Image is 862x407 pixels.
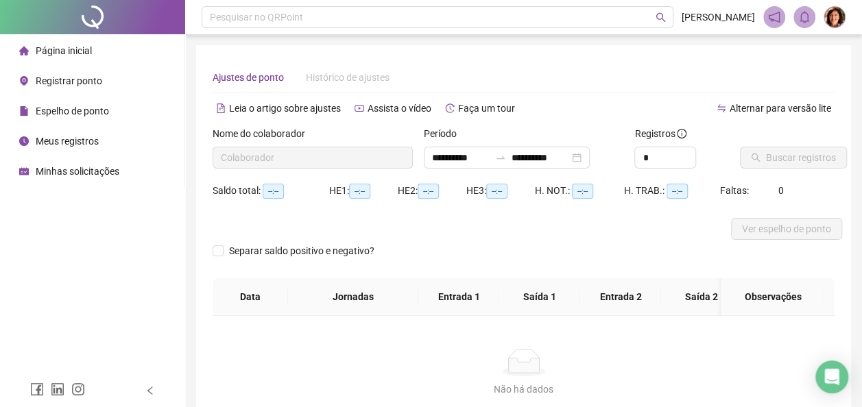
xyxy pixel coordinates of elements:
span: to [495,152,506,163]
span: file [19,106,29,116]
span: Minhas solicitações [36,166,119,177]
div: H. NOT.: [535,183,624,199]
div: HE 1: [329,183,398,199]
span: Leia o artigo sobre ajustes [229,103,341,114]
span: clock-circle [19,136,29,146]
span: --:-- [667,184,688,199]
div: Não há dados [229,382,818,397]
th: Saída 2 [661,278,742,316]
span: Histórico de ajustes [306,72,390,83]
span: Faça um tour [458,103,515,114]
th: Jornadas [288,278,418,316]
button: Ver espelho de ponto [731,218,842,240]
span: file-text [216,103,226,113]
div: HE 3: [466,183,535,199]
span: swap [717,103,726,113]
span: instagram [71,382,85,396]
label: Período [424,126,466,141]
span: left [145,386,155,395]
span: Separar saldo positivo e negativo? [224,243,380,258]
span: Espelho de ponto [36,106,109,116]
span: Página inicial [36,45,92,56]
span: --:-- [349,184,370,199]
th: Saída 1 [499,278,580,316]
span: schedule [19,166,29,176]
span: history [445,103,455,113]
th: Data [213,278,288,316]
th: Entrada 1 [418,278,499,316]
label: Nome do colaborador [213,126,314,141]
span: [PERSON_NAME] [682,10,755,25]
div: H. TRAB.: [624,183,720,199]
span: facebook [30,382,44,396]
div: Open Intercom Messenger [815,360,848,393]
span: 0 [778,185,784,196]
div: HE 2: [398,183,466,199]
th: Entrada 2 [580,278,661,316]
span: Observações [732,289,813,304]
span: --:-- [486,184,507,199]
span: --:-- [572,184,593,199]
span: home [19,46,29,56]
span: swap-right [495,152,506,163]
span: Ajustes de ponto [213,72,284,83]
span: Assista o vídeo [368,103,431,114]
span: notification [768,11,780,23]
img: 76498 [824,7,845,27]
th: Observações [721,278,824,316]
span: info-circle [677,129,686,138]
span: bell [798,11,811,23]
span: --:-- [418,184,439,199]
span: Meus registros [36,136,99,147]
span: Faltas: [720,185,751,196]
span: Registrar ponto [36,75,102,86]
span: search [656,12,666,23]
span: linkedin [51,382,64,396]
span: youtube [355,103,364,113]
span: Registros [634,126,686,141]
span: Alternar para versão lite [730,103,831,114]
span: --:-- [263,184,284,199]
button: Buscar registros [740,147,847,169]
span: environment [19,76,29,86]
div: Saldo total: [213,183,329,199]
